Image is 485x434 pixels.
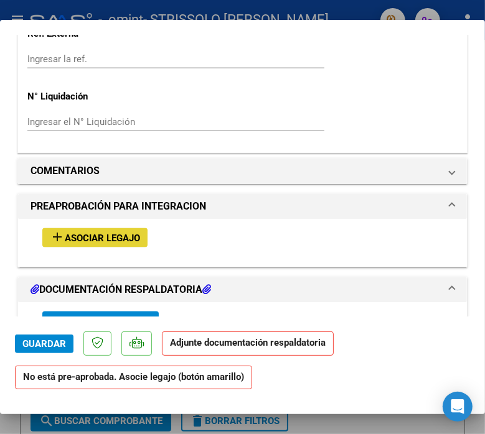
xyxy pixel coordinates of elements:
[31,164,100,178] h1: COMENTARIOS
[18,219,467,267] div: PREAPROBACIÓN PARA INTEGRACION
[31,199,206,214] h1: PREAPROBACIÓN PARA INTEGRACION
[42,312,159,331] button: Agregar Documento
[31,282,211,297] h1: DOCUMENTACIÓN RESPALDATORIA
[65,233,140,244] span: Asociar Legajo
[170,337,326,348] strong: Adjunte documentación respaldatoria
[18,159,467,183] mat-expansion-panel-header: COMENTARIOS
[18,194,467,219] mat-expansion-panel-header: PREAPROBACIÓN PARA INTEGRACION
[15,366,252,390] strong: No está pre-aprobada. Asocie legajo (botón amarillo)
[27,90,156,104] p: N° Liquidación
[50,316,151,327] span: Agregar Documento
[50,229,65,244] mat-icon: add
[42,228,148,247] button: Asociar Legajo
[15,335,73,353] button: Guardar
[22,338,66,349] span: Guardar
[443,392,473,422] div: Open Intercom Messenger
[18,277,467,302] mat-expansion-panel-header: DOCUMENTACIÓN RESPALDATORIA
